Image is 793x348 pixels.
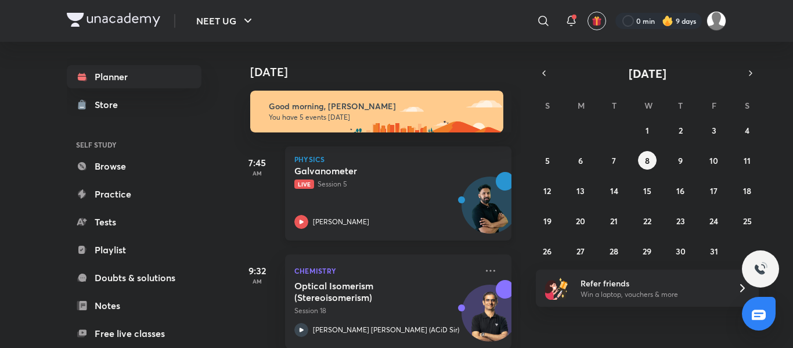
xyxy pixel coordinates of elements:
button: October 7, 2025 [605,151,623,170]
img: Avatar [462,291,518,347]
abbr: October 13, 2025 [576,185,585,196]
button: October 12, 2025 [538,181,557,200]
abbr: Saturday [745,100,749,111]
h6: Refer friends [581,277,723,289]
h5: Optical Isomerism (Stereoisomerism) [294,280,439,303]
abbr: October 16, 2025 [676,185,684,196]
abbr: October 14, 2025 [610,185,618,196]
h4: [DATE] [250,65,523,79]
abbr: Sunday [545,100,550,111]
abbr: October 24, 2025 [709,216,718,227]
button: October 4, 2025 [738,121,756,139]
button: October 26, 2025 [538,242,557,260]
button: avatar [587,12,606,30]
abbr: October 19, 2025 [543,216,552,227]
p: [PERSON_NAME] [313,217,369,227]
abbr: October 27, 2025 [576,246,585,257]
button: October 19, 2025 [538,211,557,230]
abbr: October 7, 2025 [612,155,616,166]
abbr: Wednesday [644,100,653,111]
button: [DATE] [552,65,742,81]
button: October 16, 2025 [671,181,690,200]
button: October 18, 2025 [738,181,756,200]
a: Playlist [67,238,201,261]
button: October 13, 2025 [571,181,590,200]
a: Browse [67,155,201,178]
abbr: October 8, 2025 [645,155,650,166]
p: Session 5 [294,179,477,189]
abbr: Tuesday [612,100,617,111]
abbr: October 25, 2025 [743,216,752,227]
h6: SELF STUDY [67,135,201,155]
p: [PERSON_NAME] [PERSON_NAME] (ACiD Sir) [313,325,459,335]
h5: 9:32 [234,264,280,278]
img: Avatar [462,183,518,239]
abbr: Thursday [678,100,683,111]
button: October 10, 2025 [705,151,723,170]
abbr: October 4, 2025 [745,125,749,136]
a: Practice [67,182,201,206]
button: October 6, 2025 [571,151,590,170]
img: avatar [592,16,602,26]
p: You have 5 events [DATE] [269,113,493,122]
abbr: October 12, 2025 [543,185,551,196]
abbr: October 28, 2025 [610,246,618,257]
button: October 31, 2025 [705,242,723,260]
button: October 5, 2025 [538,151,557,170]
a: Free live classes [67,322,201,345]
abbr: October 17, 2025 [710,185,718,196]
a: Company Logo [67,13,160,30]
button: October 9, 2025 [671,151,690,170]
h6: Good morning, [PERSON_NAME] [269,101,493,112]
abbr: October 22, 2025 [643,216,651,227]
p: AM [234,278,280,285]
button: NEET UG [189,9,262,33]
a: Notes [67,294,201,317]
button: October 27, 2025 [571,242,590,260]
abbr: October 9, 2025 [678,155,683,166]
button: October 11, 2025 [738,151,756,170]
abbr: October 29, 2025 [643,246,651,257]
img: Company Logo [67,13,160,27]
button: October 17, 2025 [705,181,723,200]
abbr: October 21, 2025 [610,216,618,227]
p: Session 18 [294,306,477,316]
img: ttu [754,262,767,276]
span: [DATE] [629,66,666,81]
abbr: October 5, 2025 [545,155,550,166]
a: Planner [67,65,201,88]
button: October 1, 2025 [638,121,657,139]
span: Live [294,180,314,189]
abbr: October 18, 2025 [743,185,751,196]
img: referral [545,277,568,300]
button: October 3, 2025 [705,121,723,139]
abbr: October 11, 2025 [744,155,751,166]
button: October 29, 2025 [638,242,657,260]
abbr: October 15, 2025 [643,185,651,196]
abbr: October 26, 2025 [543,246,552,257]
button: October 30, 2025 [671,242,690,260]
abbr: October 30, 2025 [676,246,686,257]
button: October 28, 2025 [605,242,623,260]
p: AM [234,170,280,177]
button: October 24, 2025 [705,211,723,230]
p: Chemistry [294,264,477,278]
button: October 22, 2025 [638,211,657,230]
a: Doubts & solutions [67,266,201,289]
abbr: October 2, 2025 [679,125,683,136]
abbr: October 10, 2025 [709,155,718,166]
img: streak [662,15,673,27]
button: October 23, 2025 [671,211,690,230]
button: October 25, 2025 [738,211,756,230]
abbr: Friday [712,100,716,111]
h5: 7:45 [234,156,280,170]
a: Tests [67,210,201,234]
abbr: Monday [578,100,585,111]
img: morning [250,91,503,132]
button: October 20, 2025 [571,211,590,230]
abbr: October 20, 2025 [576,216,585,227]
button: October 2, 2025 [671,121,690,139]
div: Store [95,98,125,112]
button: October 8, 2025 [638,151,657,170]
abbr: October 3, 2025 [712,125,716,136]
